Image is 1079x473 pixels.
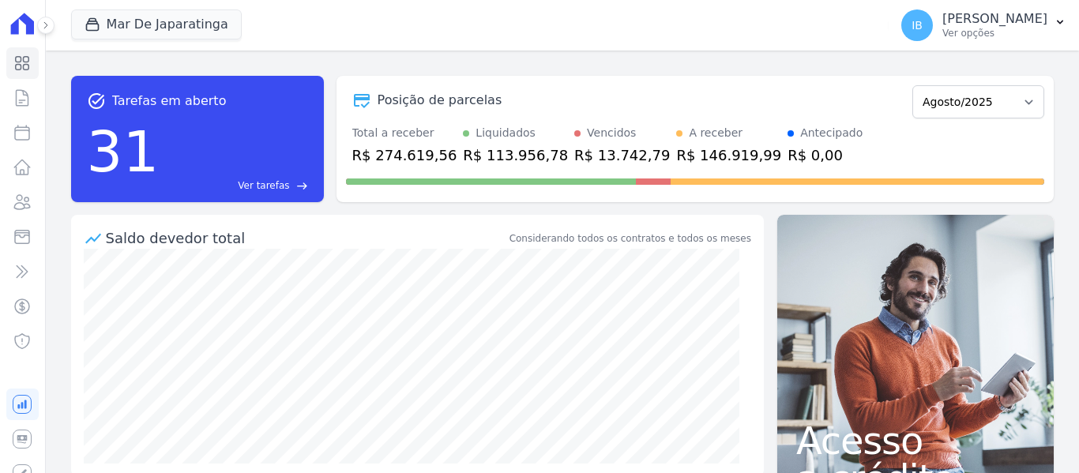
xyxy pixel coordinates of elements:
[574,145,670,166] div: R$ 13.742,79
[476,125,536,141] div: Liquidados
[689,125,743,141] div: A receber
[942,27,1047,39] p: Ver opções
[71,9,242,39] button: Mar De Japaratinga
[509,231,751,246] div: Considerando todos os contratos e todos os meses
[87,111,160,193] div: 31
[676,145,781,166] div: R$ 146.919,99
[796,422,1035,460] span: Acesso
[912,20,923,31] span: IB
[165,178,307,193] a: Ver tarefas east
[378,91,502,110] div: Posição de parcelas
[889,3,1079,47] button: IB [PERSON_NAME] Ver opções
[463,145,568,166] div: R$ 113.956,78
[87,92,106,111] span: task_alt
[352,145,457,166] div: R$ 274.619,56
[800,125,863,141] div: Antecipado
[788,145,863,166] div: R$ 0,00
[587,125,636,141] div: Vencidos
[942,11,1047,27] p: [PERSON_NAME]
[296,180,308,192] span: east
[352,125,457,141] div: Total a receber
[106,227,506,249] div: Saldo devedor total
[112,92,227,111] span: Tarefas em aberto
[238,178,289,193] span: Ver tarefas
